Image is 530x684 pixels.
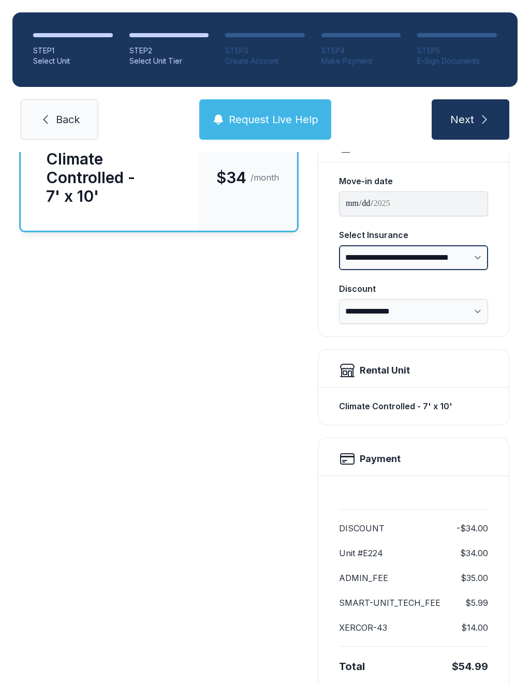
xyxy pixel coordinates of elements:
select: Discount [339,299,488,324]
input: Move-in date [339,191,488,216]
span: Request Live Help [229,112,318,127]
dt: ADMIN_FEE [339,572,388,584]
span: $34 [216,168,246,187]
div: STEP 3 [225,46,305,56]
div: $54.99 [452,659,488,674]
span: Back [56,112,80,127]
div: Create Account [225,56,305,66]
div: Climate Controlled - 7' x 10' [339,396,488,417]
div: Move-in date [339,175,488,187]
div: Make Payment [321,56,401,66]
dt: SMART-UNIT_TECH_FEE [339,597,440,609]
div: Climate Controlled - 7' x 10' [46,150,173,205]
div: Rental Unit [360,363,410,378]
div: Total [339,659,365,674]
dd: $14.00 [461,621,488,634]
div: Select Unit [33,56,113,66]
div: Discount [339,282,488,295]
dd: $35.00 [461,572,488,584]
dt: DISCOUNT [339,522,385,534]
span: /month [251,171,279,184]
dt: XERCOR-43 [339,621,387,634]
div: Select Insurance [339,229,488,241]
dd: $5.99 [465,597,488,609]
div: E-Sign Documents [417,56,497,66]
div: Select Unit Tier [129,56,209,66]
span: Next [450,112,474,127]
dd: -$34.00 [457,522,488,534]
h2: Payment [360,452,401,466]
div: STEP 1 [33,46,113,56]
div: STEP 4 [321,46,401,56]
select: Select Insurance [339,245,488,270]
dd: $34.00 [460,547,488,559]
dt: Unit #E224 [339,547,383,559]
div: STEP 2 [129,46,209,56]
div: STEP 5 [417,46,497,56]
